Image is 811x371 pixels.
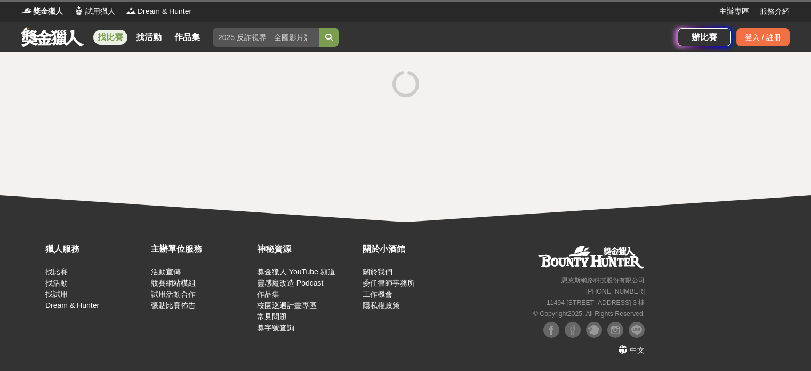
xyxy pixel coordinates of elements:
[138,6,191,17] span: Dream & Hunter
[151,301,196,310] a: 張貼比賽佈告
[257,312,287,321] a: 常見問題
[74,6,115,17] a: Logo試用獵人
[151,243,251,256] div: 主辦單位服務
[629,322,645,338] img: LINE
[736,28,790,46] div: 登入 / 註冊
[257,290,279,298] a: 作品集
[760,6,790,17] a: 服務介紹
[363,243,463,256] div: 關於小酒館
[85,6,115,17] span: 試用獵人
[126,6,191,17] a: LogoDream & Hunter
[45,267,68,276] a: 找比賽
[363,301,400,310] a: 隱私權政策
[561,277,645,284] small: 恩克斯網路科技股份有限公司
[21,6,63,17] a: Logo獎金獵人
[363,279,415,287] a: 委任律師事務所
[586,322,602,338] img: Plurk
[257,267,335,276] a: 獎金獵人 YouTube 頻道
[93,30,127,45] a: 找比賽
[126,5,136,16] img: Logo
[543,322,559,338] img: Facebook
[21,5,32,16] img: Logo
[547,299,645,306] small: 11494 [STREET_ADDRESS] 3 樓
[74,5,84,16] img: Logo
[45,279,68,287] a: 找活動
[33,6,63,17] span: 獎金獵人
[45,243,146,256] div: 獵人服務
[565,322,581,338] img: Facebook
[719,6,749,17] a: 主辦專區
[257,323,294,332] a: 獎字號查詢
[257,301,317,310] a: 校園巡迴計畫專區
[678,28,731,46] a: 辦比賽
[151,267,181,276] a: 活動宣傳
[170,30,204,45] a: 作品集
[45,290,68,298] a: 找試用
[363,290,392,298] a: 工作機會
[630,346,645,354] span: 中文
[213,28,319,47] input: 2025 反詐視界—全國影片競賽
[533,310,645,318] small: © Copyright 2025 . All Rights Reserved.
[151,279,196,287] a: 競賽網站模組
[151,290,196,298] a: 試用活動合作
[363,267,392,276] a: 關於我們
[257,243,357,256] div: 神秘資源
[607,322,623,338] img: Instagram
[45,301,99,310] a: Dream & Hunter
[257,279,323,287] a: 靈感魔改造 Podcast
[132,30,166,45] a: 找活動
[586,288,645,295] small: [PHONE_NUMBER]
